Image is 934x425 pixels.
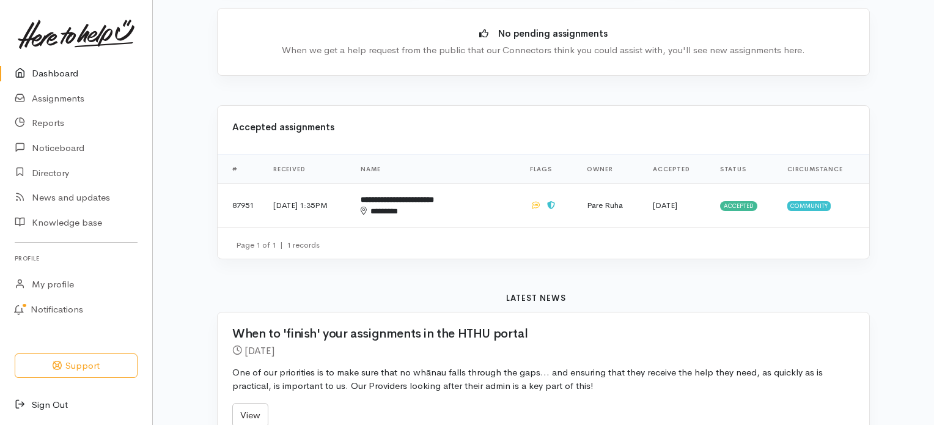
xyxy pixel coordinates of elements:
th: Accepted [643,154,710,183]
h6: Profile [15,250,138,267]
th: Circumstance [778,154,869,183]
span: Community [787,201,831,211]
b: Accepted assignments [232,121,334,133]
b: Latest news [506,293,566,303]
th: Name [351,154,520,183]
th: Owner [577,154,643,183]
th: Status [710,154,778,183]
td: Pare Ruha [577,183,643,227]
span: | [280,240,283,250]
td: [DATE] 1:35PM [263,183,351,227]
button: Support [15,353,138,379]
div: When we get a help request from the public that our Connectors think you could assist with, you'l... [236,43,851,57]
th: Received [263,154,351,183]
small: Page 1 of 1 1 records [236,240,320,250]
th: # [218,154,263,183]
th: Flags [520,154,578,183]
time: [DATE] [245,344,274,357]
span: Accepted [720,201,757,211]
h2: When to 'finish' your assignments in the HTHU portal [232,327,840,341]
b: No pending assignments [498,28,608,39]
p: One of our priorities is to make sure that no whānau falls through the gaps… and ensuring that th... [232,366,855,393]
time: [DATE] [653,200,677,210]
td: 87951 [218,183,263,227]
